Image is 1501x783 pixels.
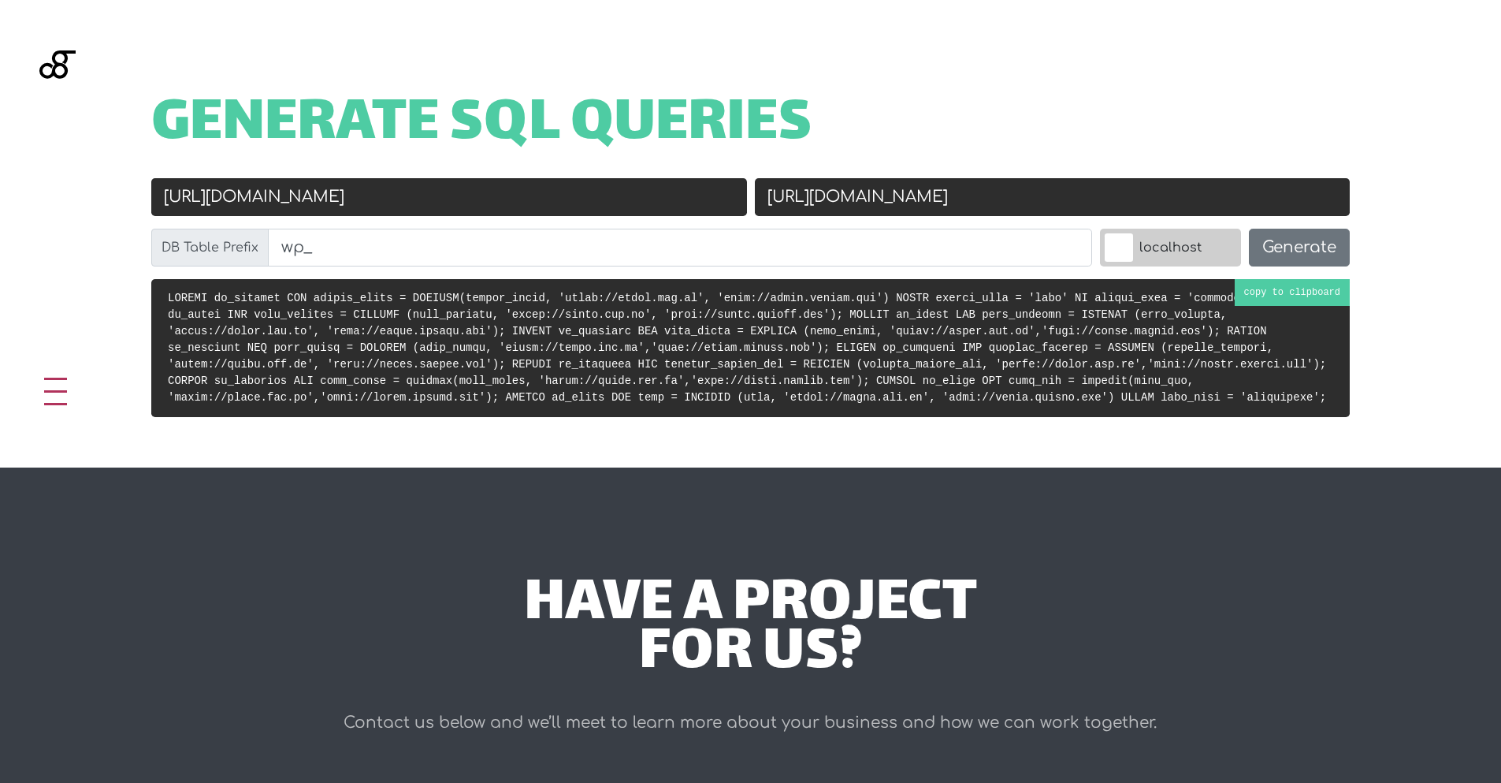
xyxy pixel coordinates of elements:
div: have a project for us? [284,581,1217,680]
span: Generate SQL Queries [151,101,812,150]
p: Contact us below and we’ll meet to learn more about your business and how we can work together. [284,707,1217,739]
img: Blackgate [39,50,76,169]
code: LOREMI do_sitamet CON adipis_elits = DOEIUSM(tempor_incid, 'utlab://etdol.mag.al', 'enim://admin.... [168,292,1326,404]
input: Old URL [151,178,747,216]
button: Generate [1249,229,1350,267]
input: New URL [755,178,1351,216]
label: localhost [1100,229,1241,267]
label: DB Table Prefix [151,229,269,267]
input: wp_ [268,229,1092,267]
